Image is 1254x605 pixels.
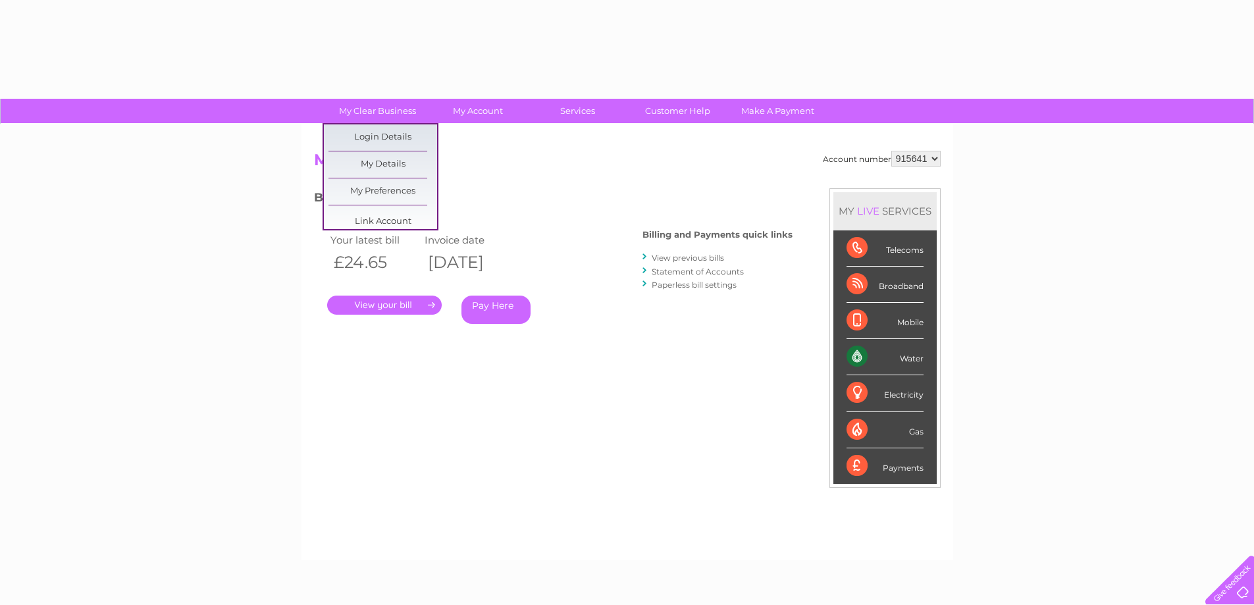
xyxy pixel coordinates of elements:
a: Paperless bill settings [652,280,737,290]
h3: Bills and Payments [314,188,793,211]
div: Mobile [847,303,924,339]
th: [DATE] [421,249,516,276]
a: Login Details [328,124,437,151]
a: Services [523,99,632,123]
div: Water [847,339,924,375]
h4: Billing and Payments quick links [642,230,793,240]
div: Broadband [847,267,924,303]
div: Payments [847,448,924,484]
div: LIVE [854,205,882,217]
a: Link Account [328,209,437,235]
a: View previous bills [652,253,724,263]
div: Account number [823,151,941,167]
a: Make A Payment [723,99,832,123]
div: MY SERVICES [833,192,937,230]
div: Telecoms [847,230,924,267]
div: Electricity [847,375,924,411]
td: Invoice date [421,231,516,249]
a: My Account [423,99,532,123]
a: My Preferences [328,178,437,205]
a: Customer Help [623,99,732,123]
a: My Details [328,151,437,178]
td: Your latest bill [327,231,422,249]
th: £24.65 [327,249,422,276]
a: Pay Here [461,296,531,324]
a: . [327,296,442,315]
h2: My Account [314,151,941,176]
a: Statement of Accounts [652,267,744,276]
a: My Clear Business [323,99,432,123]
div: Gas [847,412,924,448]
